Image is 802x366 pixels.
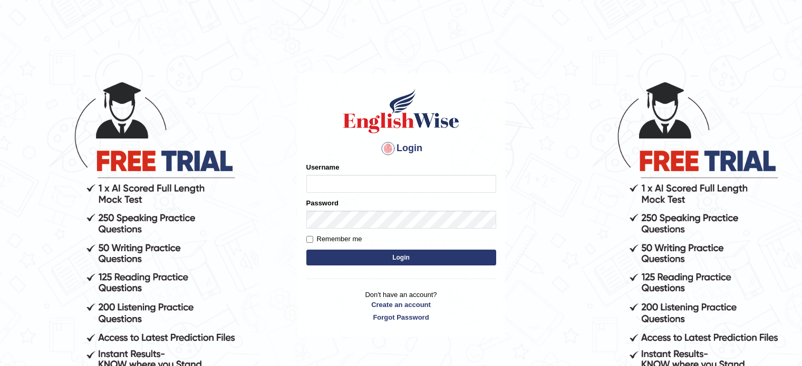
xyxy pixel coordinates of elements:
p: Don't have an account? [306,290,496,322]
label: Remember me [306,234,362,244]
a: Forgot Password [306,312,496,322]
button: Login [306,250,496,265]
input: Remember me [306,236,313,243]
a: Create an account [306,300,496,310]
img: Logo of English Wise sign in for intelligent practice with AI [341,87,461,135]
label: Password [306,198,339,208]
label: Username [306,162,340,172]
h4: Login [306,140,496,157]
